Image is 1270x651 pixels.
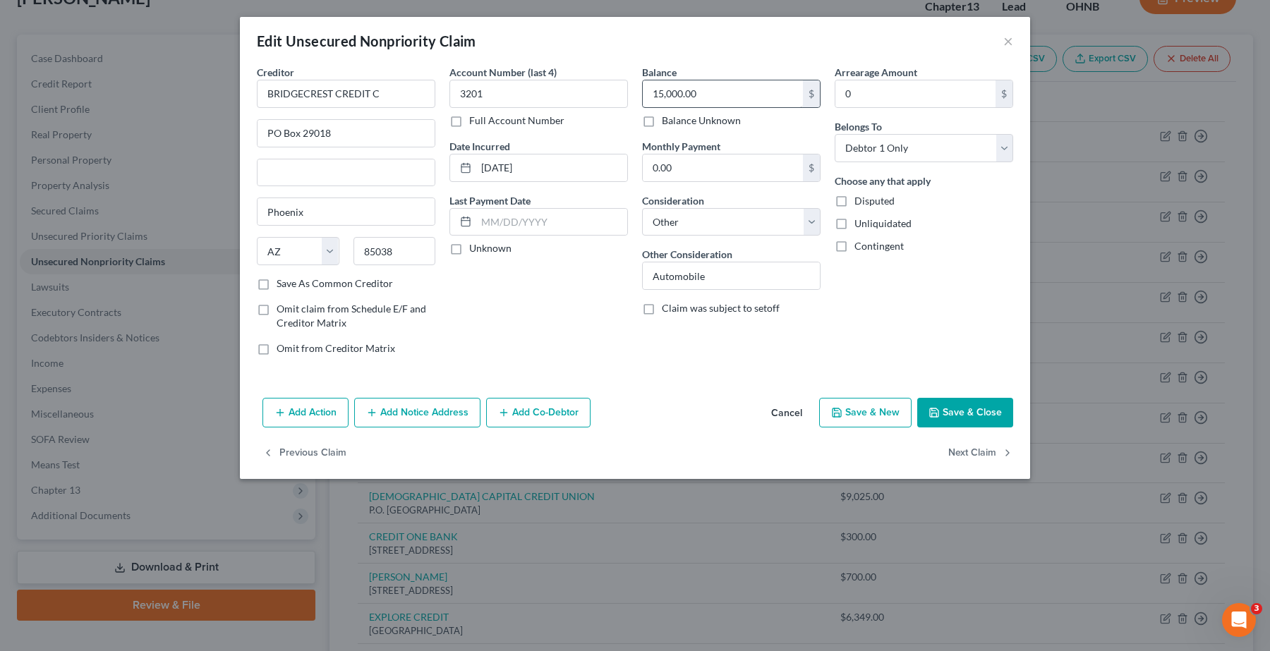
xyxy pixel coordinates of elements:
label: Save As Common Creditor [277,276,393,291]
div: $ [803,80,820,107]
div: $ [803,154,820,181]
button: Save & Close [917,398,1013,427]
label: Unknown [469,241,512,255]
span: Belongs To [835,121,882,133]
label: Full Account Number [469,114,564,128]
button: Next Claim [948,439,1013,468]
label: Monthly Payment [642,139,720,154]
label: Consideration [642,193,704,208]
span: Contingent [854,240,904,252]
button: Add Co-Debtor [486,398,591,427]
span: 3 [1251,603,1262,614]
label: Choose any that apply [835,174,931,188]
label: Last Payment Date [449,193,531,208]
label: Account Number (last 4) [449,65,557,80]
span: Disputed [854,195,895,207]
span: Creditor [257,66,294,78]
input: Specify... [643,262,820,289]
span: Omit from Creditor Matrix [277,342,395,354]
input: Apt, Suite, etc... [258,159,435,186]
input: Enter city... [258,198,435,225]
button: × [1003,32,1013,49]
input: Enter zip... [353,237,436,265]
button: Add Notice Address [354,398,480,427]
label: Arrearage Amount [835,65,917,80]
input: Enter address... [258,120,435,147]
button: Previous Claim [262,439,346,468]
iframe: Intercom live chat [1222,603,1256,637]
label: Other Consideration [642,247,732,262]
button: Add Action [262,398,349,427]
div: $ [996,80,1012,107]
label: Balance [642,65,677,80]
input: 0.00 [835,80,996,107]
button: Save & New [819,398,912,427]
button: Cancel [760,399,814,427]
input: MM/DD/YYYY [476,154,627,181]
input: Search creditor by name... [257,80,435,108]
span: Unliquidated [854,217,912,229]
label: Balance Unknown [662,114,741,128]
input: 0.00 [643,154,803,181]
span: Claim was subject to setoff [662,302,780,314]
div: Edit Unsecured Nonpriority Claim [257,31,476,51]
input: XXXX [449,80,628,108]
input: MM/DD/YYYY [476,209,627,236]
input: 0.00 [643,80,803,107]
span: Omit claim from Schedule E/F and Creditor Matrix [277,303,426,329]
label: Date Incurred [449,139,510,154]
